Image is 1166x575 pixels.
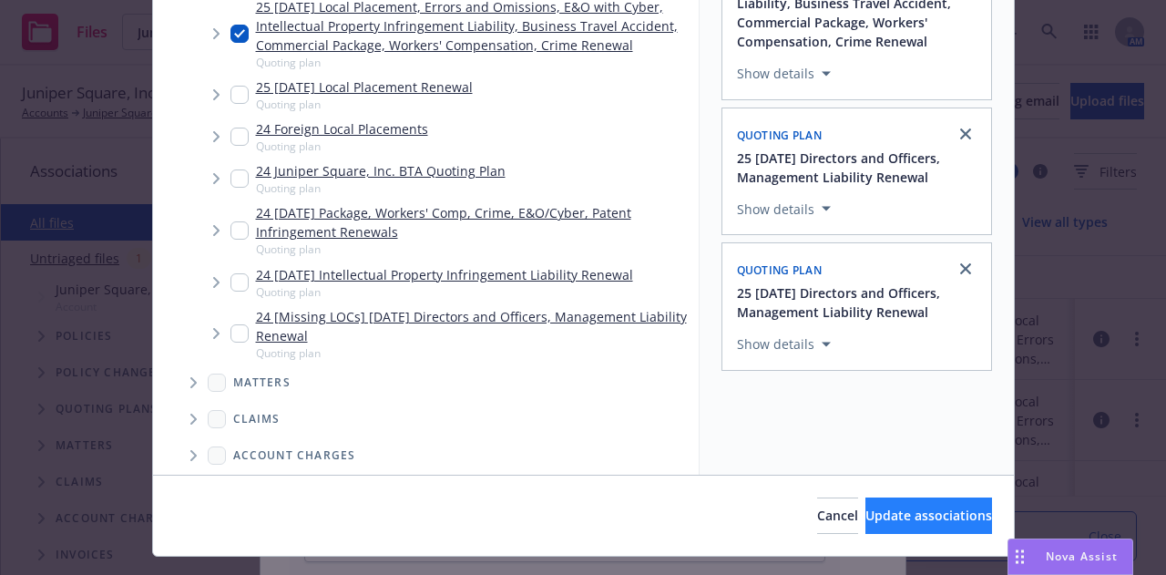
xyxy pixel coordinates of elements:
a: 25 [DATE] Local Placement Renewal [256,77,473,97]
a: 24 [DATE] Intellectual Property Infringement Liability Renewal [256,265,633,284]
button: Nova Assist [1007,539,1133,575]
a: 24 Foreign Local Placements [256,119,428,139]
span: Quoting plan [256,180,506,196]
span: Quoting plan [256,55,691,70]
span: Quoting plan [256,241,691,257]
div: Drag to move [1008,539,1031,574]
button: Show details [730,63,838,85]
span: Quoting plan [737,262,823,278]
span: Claims [233,414,281,425]
span: Quoting plan [256,139,428,154]
a: 24 [Missing LOCs] [DATE] Directors and Officers, Management Liability Renewal [256,307,691,345]
span: Update associations [865,507,992,524]
span: Quoting plan [256,97,473,112]
a: 24 [DATE] Package, Workers' Comp, Crime, E&O/Cyber, Patent Infringement Renewals [256,203,691,241]
button: Update associations [865,498,992,534]
span: Quoting plan [256,284,633,300]
span: Nova Assist [1046,549,1118,564]
button: Show details [730,198,838,220]
a: 24 Juniper Square, Inc. BTA Quoting Plan [256,161,506,180]
span: Quoting plan [737,128,823,143]
button: 25 [DATE] Directors and Officers, Management Liability Renewal [737,283,980,322]
button: Cancel [817,498,858,534]
a: close [955,123,977,145]
span: Account charges [233,450,356,461]
span: Matters [233,377,291,388]
span: Quoting plan [256,345,691,361]
span: Cancel [817,507,858,524]
button: 25 [DATE] Directors and Officers, Management Liability Renewal [737,149,980,187]
button: Show details [730,334,838,355]
a: close [955,258,977,280]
